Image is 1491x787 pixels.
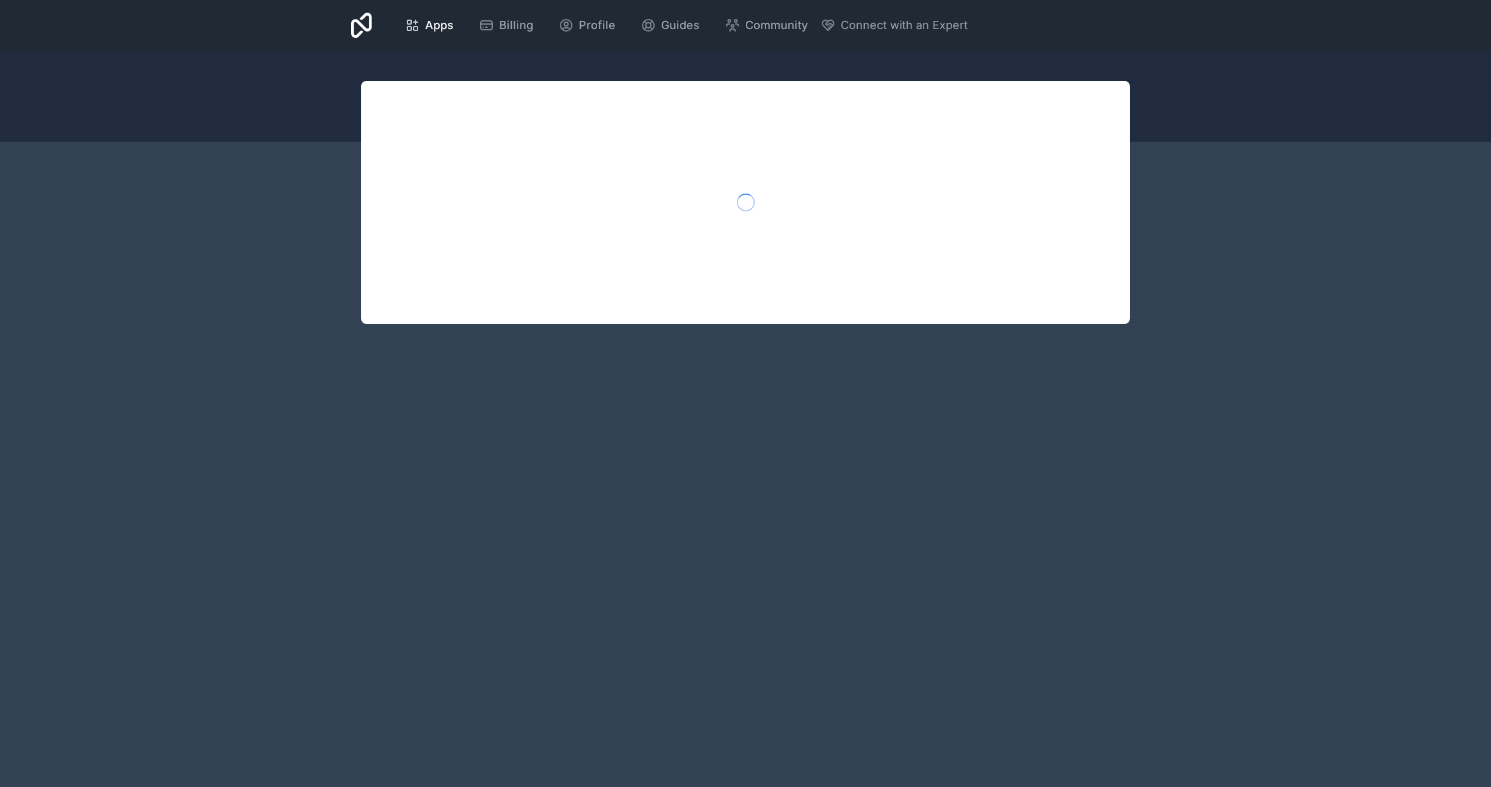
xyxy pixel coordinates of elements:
button: Connect with an Expert [820,16,968,34]
a: Community [715,11,818,39]
a: Profile [548,11,626,39]
span: Billing [499,16,533,34]
a: Billing [469,11,543,39]
span: Connect with an Expert [841,16,968,34]
span: Guides [661,16,700,34]
span: Community [745,16,808,34]
span: Profile [579,16,616,34]
a: Guides [631,11,710,39]
span: Apps [425,16,454,34]
a: Apps [395,11,464,39]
